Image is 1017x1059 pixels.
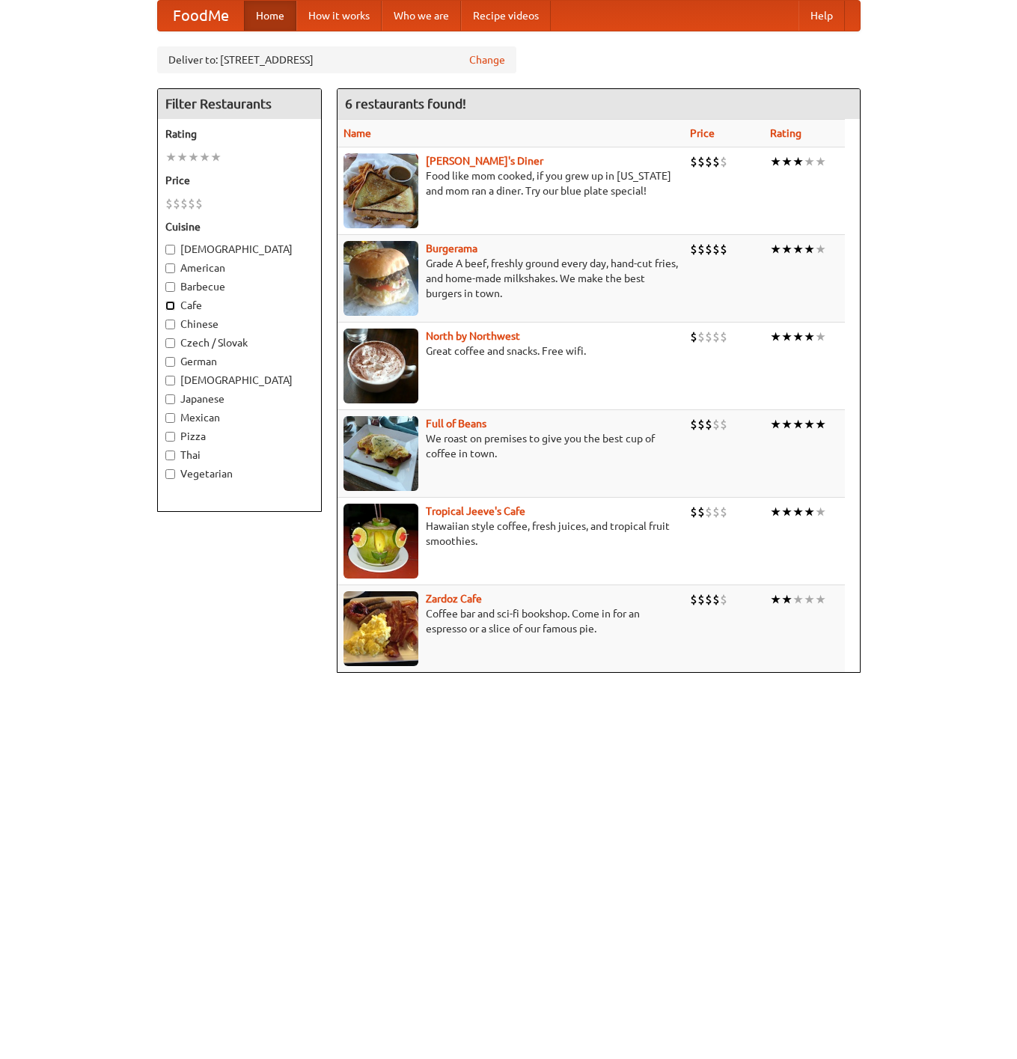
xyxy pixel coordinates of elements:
[770,241,781,257] li: ★
[165,320,175,329] input: Chinese
[165,376,175,385] input: [DEMOGRAPHIC_DATA]
[720,153,727,170] li: $
[165,263,175,273] input: American
[690,329,697,345] li: $
[165,466,314,481] label: Vegetarian
[705,329,712,345] li: $
[165,195,173,212] li: $
[173,195,180,212] li: $
[199,149,210,165] li: ★
[165,469,175,479] input: Vegetarian
[690,241,697,257] li: $
[157,46,516,73] div: Deliver to: [STREET_ADDRESS]
[461,1,551,31] a: Recipe videos
[705,153,712,170] li: $
[426,593,482,605] a: Zardoz Cafe
[165,317,314,332] label: Chinese
[697,591,705,608] li: $
[165,219,314,234] h5: Cuisine
[165,357,175,367] input: German
[469,52,505,67] a: Change
[815,416,826,433] li: ★
[690,153,697,170] li: $
[343,606,678,636] p: Coffee bar and sci-fi bookshop. Come in for an espresso or a slice of our famous pie.
[712,591,720,608] li: $
[712,329,720,345] li: $
[770,153,781,170] li: ★
[165,373,314,388] label: [DEMOGRAPHIC_DATA]
[781,241,792,257] li: ★
[720,241,727,257] li: $
[244,1,296,31] a: Home
[426,418,486,430] b: Full of Beans
[165,245,175,254] input: [DEMOGRAPHIC_DATA]
[165,335,314,350] label: Czech / Slovak
[781,329,792,345] li: ★
[815,591,826,608] li: ★
[343,329,418,403] img: north.jpg
[180,195,188,212] li: $
[770,127,801,139] a: Rating
[815,241,826,257] li: ★
[792,329,804,345] li: ★
[165,354,314,369] label: German
[712,504,720,520] li: $
[705,591,712,608] li: $
[690,591,697,608] li: $
[343,416,418,491] img: beans.jpg
[177,149,188,165] li: ★
[804,416,815,433] li: ★
[426,155,543,167] a: [PERSON_NAME]'s Diner
[792,591,804,608] li: ★
[781,504,792,520] li: ★
[343,591,418,666] img: zardoz.jpg
[165,391,314,406] label: Japanese
[165,149,177,165] li: ★
[697,329,705,345] li: $
[792,241,804,257] li: ★
[188,149,199,165] li: ★
[426,242,477,254] b: Burgerama
[343,153,418,228] img: sallys.jpg
[195,195,203,212] li: $
[815,504,826,520] li: ★
[712,241,720,257] li: $
[158,89,321,119] h4: Filter Restaurants
[697,416,705,433] li: $
[165,173,314,188] h5: Price
[804,153,815,170] li: ★
[343,256,678,301] p: Grade A beef, freshly ground every day, hand-cut fries, and home-made milkshakes. We make the bes...
[720,504,727,520] li: $
[165,298,314,313] label: Cafe
[343,344,678,358] p: Great coffee and snacks. Free wifi.
[165,394,175,404] input: Japanese
[705,504,712,520] li: $
[781,416,792,433] li: ★
[343,127,371,139] a: Name
[792,416,804,433] li: ★
[697,241,705,257] li: $
[343,168,678,198] p: Food like mom cooked, if you grew up in [US_STATE] and mom ran a diner. Try our blue plate special!
[690,504,697,520] li: $
[804,591,815,608] li: ★
[690,127,715,139] a: Price
[804,504,815,520] li: ★
[781,591,792,608] li: ★
[343,431,678,461] p: We roast on premises to give you the best cup of coffee in town.
[697,153,705,170] li: $
[804,329,815,345] li: ★
[720,416,727,433] li: $
[210,149,222,165] li: ★
[343,241,418,316] img: burgerama.jpg
[165,410,314,425] label: Mexican
[426,505,525,517] a: Tropical Jeeve's Cafe
[165,301,175,311] input: Cafe
[804,241,815,257] li: ★
[770,329,781,345] li: ★
[158,1,244,31] a: FoodMe
[697,504,705,520] li: $
[343,504,418,579] img: jeeves.jpg
[705,241,712,257] li: $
